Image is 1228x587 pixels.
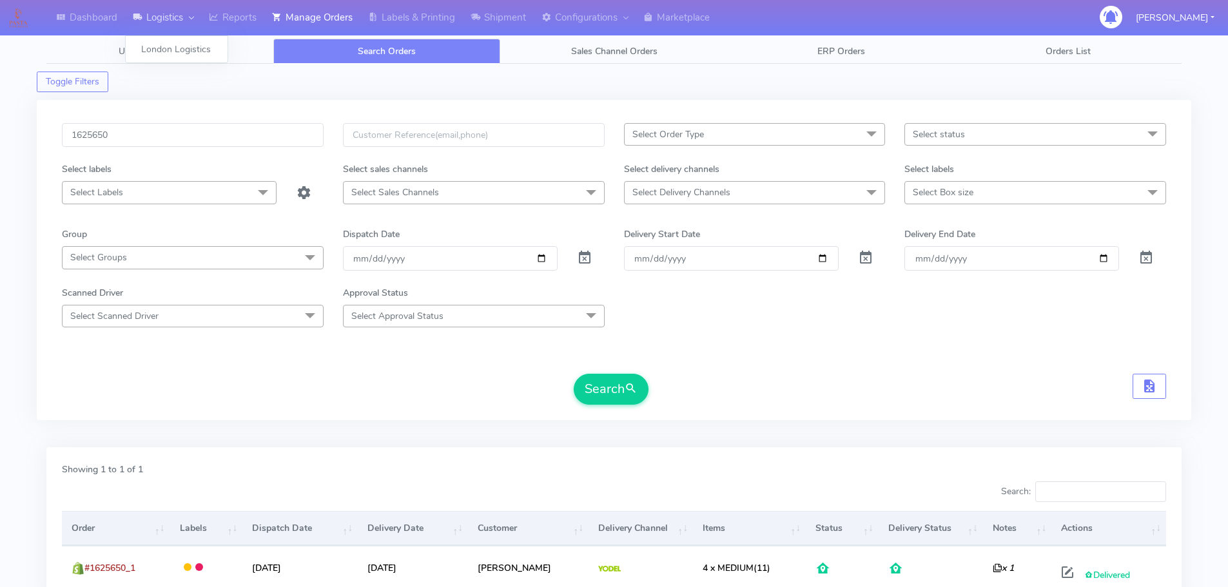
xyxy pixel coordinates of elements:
label: Select sales channels [343,162,428,176]
span: ERP Orders [817,45,865,57]
th: Order: activate to sort column ascending [62,511,170,546]
label: Select delivery channels [624,162,719,176]
span: Select Sales Channels [351,186,439,198]
img: Yodel [598,566,621,572]
span: Orders List [1046,45,1091,57]
label: Group [62,227,87,241]
button: Toggle Filters [37,72,108,92]
label: Search: [1001,481,1166,502]
i: x 1 [993,562,1014,574]
span: Select Order Type [632,128,704,140]
label: Showing 1 to 1 of 1 [62,463,143,476]
span: Search Orders [358,45,416,57]
input: Customer Reference(email,phone) [343,123,605,147]
th: Delivery Status: activate to sort column ascending [879,511,983,546]
th: Dispatch Date: activate to sort column ascending [242,511,358,546]
label: Select labels [904,162,954,176]
label: Delivery Start Date [624,227,700,241]
span: Select Box size [913,186,973,198]
label: Dispatch Date [343,227,400,241]
ul: Tabs [46,39,1182,64]
th: Actions: activate to sort column ascending [1051,511,1166,546]
span: Select Approval Status [351,310,443,322]
th: Delivery Channel: activate to sort column ascending [589,511,693,546]
th: Notes: activate to sort column ascending [983,511,1051,546]
span: Select Delivery Channels [632,186,730,198]
button: [PERSON_NAME] [1126,5,1224,31]
th: Status: activate to sort column ascending [806,511,879,546]
span: Select status [913,128,965,140]
input: Order Id [62,123,324,147]
span: Select Groups [70,251,127,264]
label: Approval Status [343,286,408,300]
span: #1625650_1 [84,562,135,574]
span: (11) [703,562,770,574]
input: Search: [1035,481,1166,502]
th: Items: activate to sort column ascending [693,511,806,546]
label: Scanned Driver [62,286,123,300]
th: Delivery Date: activate to sort column ascending [358,511,468,546]
label: Delivery End Date [904,227,975,241]
span: Unconfirmed Orders [119,45,201,57]
th: Customer: activate to sort column ascending [468,511,589,546]
label: Select labels [62,162,112,176]
span: Select Scanned Driver [70,310,159,322]
img: shopify.png [72,562,84,575]
span: Select Labels [70,186,123,198]
span: 4 x MEDIUM [703,562,754,574]
span: Delivered [1084,569,1130,581]
button: Search [574,374,648,405]
span: Sales Channel Orders [571,45,658,57]
a: London Logistics [126,39,228,60]
th: Labels: activate to sort column ascending [170,511,242,546]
